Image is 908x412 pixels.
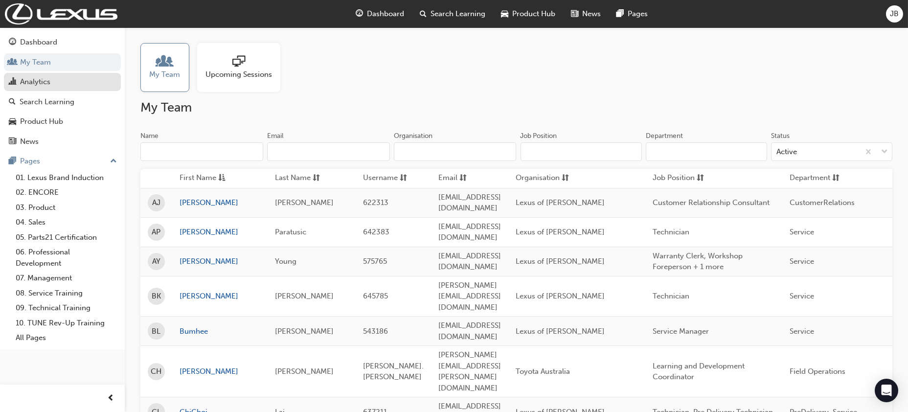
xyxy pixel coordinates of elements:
[363,327,388,336] span: 543186
[20,37,57,48] div: Dashboard
[205,69,272,80] span: Upcoming Sessions
[275,292,334,300] span: [PERSON_NAME]
[12,330,121,345] a: All Pages
[653,172,695,184] span: Job Position
[180,197,260,208] a: [PERSON_NAME]
[771,131,790,141] div: Status
[20,156,40,167] div: Pages
[516,367,570,376] span: Toyota Australia
[20,136,39,147] div: News
[438,222,501,242] span: [EMAIL_ADDRESS][DOMAIN_NAME]
[412,4,493,24] a: search-iconSearch Learning
[275,172,311,184] span: Last Name
[363,172,417,184] button: Usernamesorting-icon
[363,172,398,184] span: Username
[12,286,121,301] a: 08. Service Training
[313,172,320,184] span: sorting-icon
[459,172,467,184] span: sorting-icon
[646,142,767,161] input: Department
[790,198,855,207] span: CustomerRelations
[4,73,121,91] a: Analytics
[438,172,492,184] button: Emailsorting-icon
[400,172,407,184] span: sorting-icon
[394,131,432,141] div: Organisation
[180,366,260,377] a: [PERSON_NAME]
[4,152,121,170] button: Pages
[512,8,555,20] span: Product Hub
[516,172,560,184] span: Organisation
[363,292,388,300] span: 645785
[180,172,216,184] span: First Name
[159,55,171,69] span: people-icon
[152,326,161,337] span: BL
[110,155,117,168] span: up-icon
[790,292,814,300] span: Service
[363,198,388,207] span: 622313
[12,215,121,230] a: 04. Sales
[653,292,689,300] span: Technician
[420,8,427,20] span: search-icon
[275,367,334,376] span: [PERSON_NAME]
[180,291,260,302] a: [PERSON_NAME]
[152,197,160,208] span: AJ
[438,252,501,272] span: [EMAIL_ADDRESS][DOMAIN_NAME]
[9,58,16,67] span: people-icon
[363,257,387,266] span: 575765
[140,131,159,141] div: Name
[516,172,569,184] button: Organisationsorting-icon
[20,116,63,127] div: Product Hub
[12,300,121,316] a: 09. Technical Training
[438,321,501,341] span: [EMAIL_ADDRESS][DOMAIN_NAME]
[4,53,121,71] a: My Team
[9,38,16,47] span: guage-icon
[9,157,16,166] span: pages-icon
[790,228,814,236] span: Service
[275,327,334,336] span: [PERSON_NAME]
[394,142,517,161] input: Organisation
[275,228,306,236] span: Paratusic
[697,172,704,184] span: sorting-icon
[881,146,888,159] span: down-icon
[571,8,578,20] span: news-icon
[9,78,16,87] span: chart-icon
[180,172,233,184] button: First Nameasc-icon
[12,271,121,286] a: 07. Management
[5,3,117,24] img: Trak
[653,172,706,184] button: Job Positionsorting-icon
[152,256,160,267] span: AY
[890,8,899,20] span: JB
[180,256,260,267] a: [PERSON_NAME]
[776,146,797,158] div: Active
[790,327,814,336] span: Service
[653,198,770,207] span: Customer Relationship Consultant
[12,230,121,245] a: 05. Parts21 Certification
[4,93,121,111] a: Search Learning
[438,172,457,184] span: Email
[653,252,743,272] span: Warranty Clerk, Workshop Foreperson + 1 more
[275,172,329,184] button: Last Namesorting-icon
[653,362,745,382] span: Learning and Development Coordinator
[356,8,363,20] span: guage-icon
[582,8,601,20] span: News
[516,228,605,236] span: Lexus of [PERSON_NAME]
[562,172,569,184] span: sorting-icon
[516,257,605,266] span: Lexus of [PERSON_NAME]
[616,8,624,20] span: pages-icon
[12,316,121,331] a: 10. TUNE Rev-Up Training
[501,8,508,20] span: car-icon
[790,367,845,376] span: Field Operations
[9,98,16,107] span: search-icon
[875,379,898,402] div: Open Intercom Messenger
[790,257,814,266] span: Service
[4,113,121,131] a: Product Hub
[367,8,404,20] span: Dashboard
[9,137,16,146] span: news-icon
[493,4,563,24] a: car-iconProduct Hub
[12,185,121,200] a: 02. ENCORE
[521,131,557,141] div: Job Position
[9,117,16,126] span: car-icon
[516,292,605,300] span: Lexus of [PERSON_NAME]
[140,100,892,115] h2: My Team
[516,198,605,207] span: Lexus of [PERSON_NAME]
